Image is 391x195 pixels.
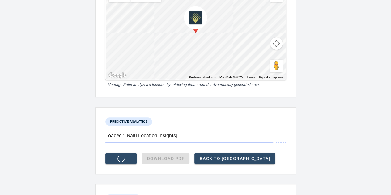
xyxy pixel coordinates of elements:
[194,153,275,164] button: Back to [GEOGRAPHIC_DATA]
[108,82,286,87] div: Vantage Point analyzes a location by retrieving data around a dynamically generated area.
[219,75,243,79] span: Map Data ©2025
[259,75,284,79] a: Report a map error
[194,155,275,161] a: Back to [GEOGRAPHIC_DATA]
[105,133,176,138] span: Loaded :: Nalu Location Insights
[184,6,207,29] img: company-logo%2FcWHpaAh2kdImSfV0Y2Cz%2Fsmall-logo%2Fdp-icon-only.png
[107,71,128,79] a: Open this area in Google Maps (opens a new window)
[199,156,270,161] span: Back to [GEOGRAPHIC_DATA]
[247,75,255,79] a: Terms (opens in new tab)
[270,60,283,72] button: Drag Pegman onto the map to open Street View
[189,75,216,79] button: Keyboard shortcuts
[105,117,152,126] div: PREDICTIVE ANALYTICS
[176,133,177,138] span: |
[107,71,128,79] img: Google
